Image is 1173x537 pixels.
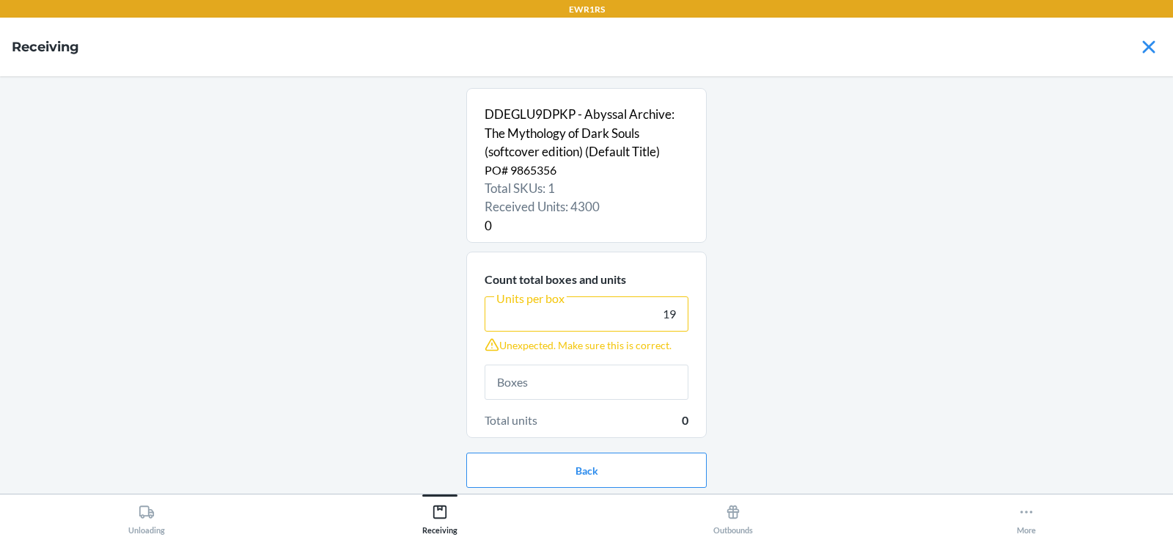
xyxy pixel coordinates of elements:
div: Outbounds [713,498,753,535]
div: Unloading [128,498,165,535]
p: Total SKUs: 1 [485,179,688,198]
p: EWR1RS [569,3,605,16]
p: PO# 9865356 [485,161,688,179]
p: DDEGLU9DPKP - Abyssal Archive: The Mythology of Dark Souls (softcover edition) (Default Title) [485,105,688,161]
input: Boxes [485,365,688,400]
button: Receiving [293,494,586,535]
div: 0 [485,96,688,235]
h4: Receiving [12,37,79,56]
button: Back [466,453,707,488]
label: Units per box [496,291,565,305]
div: More [1017,498,1036,535]
span: Count total boxes and units [485,272,626,286]
span: 0 [682,412,688,429]
button: More [880,494,1173,535]
div: Unexpected. Make sure this is correct. [485,337,688,353]
span: Total units [485,412,537,429]
button: Outbounds [586,494,880,535]
p: Received Units: 4300 [485,197,688,216]
div: Receiving [422,498,457,535]
input: Units per box [485,296,688,332]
